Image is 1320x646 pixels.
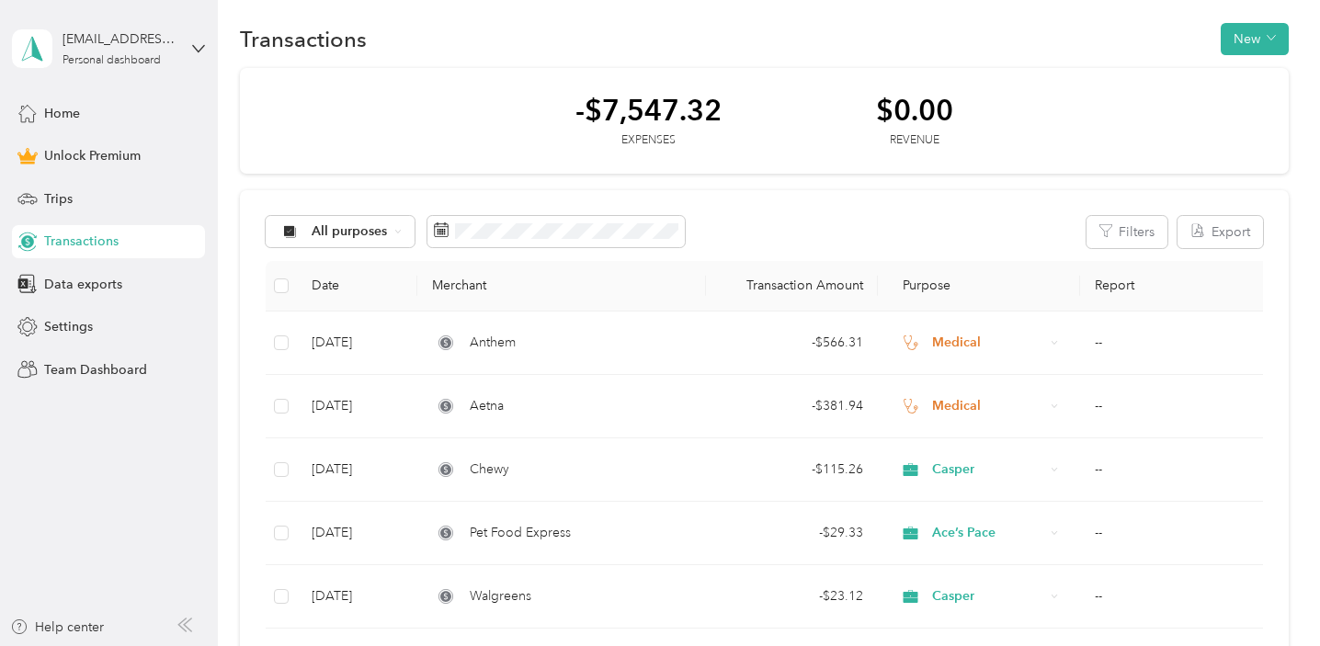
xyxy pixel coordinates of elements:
button: Export [1178,216,1263,248]
span: Walgreens [470,586,531,606]
td: -- [1080,565,1272,629]
td: [DATE] [297,312,418,375]
span: Medical [932,396,1044,416]
div: - $566.31 [721,333,864,353]
div: Personal dashboard [63,55,161,66]
span: Casper [932,459,1044,480]
span: Data exports [44,275,122,294]
span: Pet Food Express [470,523,571,543]
div: -$7,547.32 [575,94,722,126]
td: [DATE] [297,375,418,438]
span: Settings [44,317,93,336]
td: [DATE] [297,565,418,629]
th: Merchant [417,261,705,312]
span: Purpose [893,278,950,293]
span: Team Dashboard [44,360,147,380]
div: [EMAIL_ADDRESS][DOMAIN_NAME] [63,29,177,49]
span: Medical [932,333,1044,353]
div: Revenue [876,132,953,149]
td: -- [1080,375,1272,438]
button: New [1221,23,1289,55]
td: -- [1080,502,1272,565]
span: All purposes [312,225,388,238]
div: $0.00 [876,94,953,126]
div: - $115.26 [721,459,864,480]
span: Anthem [470,333,516,353]
h1: Transactions [240,29,367,49]
th: Report [1080,261,1272,312]
span: Chewy [470,459,509,480]
div: - $23.12 [721,586,864,606]
td: -- [1080,312,1272,375]
td: [DATE] [297,502,418,565]
td: -- [1080,438,1272,502]
td: [DATE] [297,438,418,502]
th: Date [297,261,418,312]
div: - $381.94 [721,396,864,416]
div: Expenses [575,132,722,149]
div: - $29.33 [721,523,864,543]
span: Casper [932,586,1044,606]
span: Unlock Premium [44,146,141,165]
span: Transactions [44,232,119,251]
button: Help center [10,618,104,637]
iframe: Everlance-gr Chat Button Frame [1217,543,1320,646]
button: Filters [1087,216,1167,248]
span: Ace’s Pace [932,523,1044,543]
span: Home [44,104,80,123]
span: Trips [44,189,73,209]
th: Transaction Amount [706,261,879,312]
span: Aetna [470,396,504,416]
